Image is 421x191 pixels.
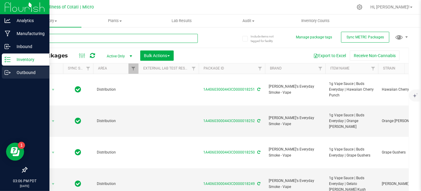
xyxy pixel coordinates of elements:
[269,115,322,127] span: [PERSON_NAME]'s Everyday Smoke - Vape
[11,30,47,37] p: Manufacturing
[5,57,11,63] inline-svg: Inventory
[257,150,261,154] span: Sync from Compliance System
[255,63,265,74] a: Filter
[83,63,93,74] a: Filter
[97,181,135,187] span: Distribution
[269,178,322,189] span: [PERSON_NAME]'s Everyday Smoke - Vape
[329,81,375,99] span: 1g Vape Sauce | Buds Everyday | Hawaiian Cherry Punch
[29,5,94,10] span: Mercy Wellness of Cotati | Micro
[350,50,400,61] button: Receive Non-Cannabis
[257,119,261,123] span: Sync from Compliance System
[341,32,389,43] button: Sync METRC Packages
[309,50,350,61] button: Export to Excel
[204,87,255,92] a: 1A40603000443CD000018251
[97,150,135,155] span: Distribution
[75,85,81,94] span: In Sync
[75,148,81,157] span: In Sync
[31,52,74,59] span: All Packages
[68,66,91,70] a: Sync Status
[251,34,281,43] span: Include items not tagged for facility
[5,70,11,76] inline-svg: Outbound
[269,84,322,95] span: [PERSON_NAME]'s Everyday Smoke - Vape
[18,142,25,149] iframe: Resource center unread badge
[293,18,338,24] span: Inventory Counts
[5,18,11,24] inline-svg: Analytics
[215,15,282,27] a: Audit
[296,35,332,40] button: Manage package tags
[257,182,261,186] span: Sync from Compliance System
[140,50,174,61] button: Bulk Actions
[189,63,199,74] a: Filter
[11,56,47,63] p: Inventory
[282,15,349,27] a: Inventory Counts
[204,66,224,70] a: Package ID
[370,5,410,9] span: Hi, [PERSON_NAME]!
[204,182,255,186] a: 1A40603000443CD000018249
[204,150,255,154] a: 1A40603000443CD000018250
[257,87,261,92] span: Sync from Compliance System
[356,4,363,10] div: Manage settings
[315,63,325,74] a: Filter
[269,147,322,158] span: [PERSON_NAME]'s Everyday Smoke - Vape
[148,15,215,27] a: Lab Results
[11,17,47,24] p: Analytics
[128,63,138,74] a: Filter
[49,117,57,125] span: select
[6,143,24,161] iframe: Resource center
[5,31,11,37] inline-svg: Manufacturing
[270,66,282,70] a: Brand
[27,34,198,43] input: Search Package ID, Item Name, SKU, Lot or Part Number...
[204,119,255,123] a: 1A40603000443CD000018252
[49,148,57,157] span: select
[368,63,378,74] a: Filter
[163,18,200,24] span: Lab Results
[11,43,47,50] p: Inbound
[383,66,395,70] a: Strain
[49,86,57,94] span: select
[215,18,282,24] span: Audit
[329,112,375,130] span: 1g Vape Sauce | Buds Everyday | Orange [PERSON_NAME]
[5,44,11,50] inline-svg: Inbound
[143,66,191,70] a: External Lab Test Result
[347,35,384,39] span: Sync METRC Packages
[75,180,81,188] span: In Sync
[144,53,170,58] span: Bulk Actions
[329,147,375,158] span: 1g Vape Sauce | Buds Everyday | Grape Gushers
[82,18,148,24] span: Plants
[3,184,47,188] p: [DATE]
[97,87,135,92] span: Distribution
[97,118,135,124] span: Distribution
[330,66,350,70] a: Item Name
[75,117,81,125] span: In Sync
[3,178,47,184] p: 03:06 PM PDT
[98,66,107,70] a: Area
[49,180,57,188] span: select
[81,15,148,27] a: Plants
[11,69,47,76] p: Outbound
